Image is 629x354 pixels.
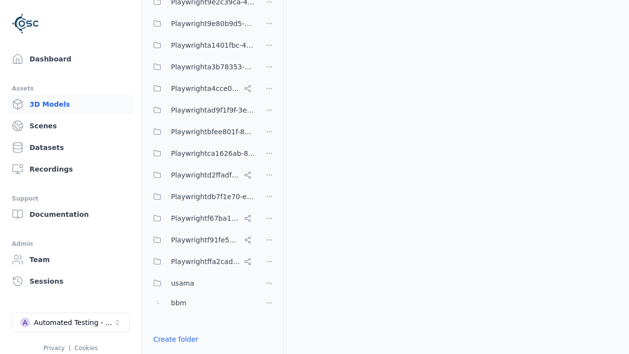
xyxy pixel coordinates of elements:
[171,104,256,116] span: Playwrightad9f1f9f-3e6a-4231-8f19-c506bf64a382
[12,10,39,37] img: Logo
[147,293,256,313] button: bbm
[147,230,256,250] button: Playwrightf91fe523-dd75-44f3-a953-451f6070cb42
[8,250,133,269] a: Team
[43,345,64,352] a: Privacy
[8,116,133,136] a: Scenes
[75,345,98,352] a: Cookies
[69,345,71,352] span: |
[12,83,129,94] div: Assets
[171,277,194,289] span: usama
[171,191,256,203] span: Playwrightdb7f1e70-e54d-4da7-b38d-464ac70cc2ba
[171,297,186,309] span: bbm
[171,126,256,138] span: Playwrightbfee801f-8be1-42a6-b774-94c49e43b650
[147,273,256,293] button: usama
[34,318,114,327] div: Automated Testing - Playwright
[8,159,133,179] a: Recordings
[171,169,240,181] span: Playwrightd2ffadf0-c973-454c-8fcf-dadaeffcb802
[171,256,240,267] span: Playwrightffa2cad8-0214-4c2f-a758-8e9593c5a37e
[12,238,129,250] div: Admin
[20,318,30,327] div: A
[147,57,256,77] button: Playwrighta3b78353-5999-46c5-9eab-70007203469a
[147,187,256,206] button: Playwrightdb7f1e70-e54d-4da7-b38d-464ac70cc2ba
[147,14,256,33] button: Playwright9e80b9d5-ab0b-4e8f-a3de-da46b25b8298
[8,205,133,224] a: Documentation
[171,234,240,246] span: Playwrightf91fe523-dd75-44f3-a953-451f6070cb42
[147,330,204,348] button: Create folder
[171,212,240,224] span: Playwrightf67ba199-386a-42d1-aebc-3b37e79c7296
[171,18,256,29] span: Playwright9e80b9d5-ab0b-4e8f-a3de-da46b25b8298
[147,252,256,271] button: Playwrightffa2cad8-0214-4c2f-a758-8e9593c5a37e
[147,35,256,55] button: Playwrighta1401fbc-43d7-48dd-a309-be935d99d708
[153,334,199,344] a: Create folder
[12,313,130,332] button: Select a workspace
[147,100,256,120] button: Playwrightad9f1f9f-3e6a-4231-8f19-c506bf64a382
[147,144,256,163] button: Playwrightca1626ab-8cec-4ddc-b85a-2f9392fe08d1
[147,122,256,142] button: Playwrightbfee801f-8be1-42a6-b774-94c49e43b650
[171,83,240,94] span: Playwrighta4cce06a-a8e6-4c0d-bfc1-93e8d78d750a
[171,61,256,73] span: Playwrighta3b78353-5999-46c5-9eab-70007203469a
[147,165,256,185] button: Playwrightd2ffadf0-c973-454c-8fcf-dadaeffcb802
[171,39,256,51] span: Playwrighta1401fbc-43d7-48dd-a309-be935d99d708
[8,94,133,114] a: 3D Models
[12,193,129,205] div: Support
[8,49,133,69] a: Dashboard
[147,79,256,98] button: Playwrighta4cce06a-a8e6-4c0d-bfc1-93e8d78d750a
[8,271,133,291] a: Sessions
[171,147,256,159] span: Playwrightca1626ab-8cec-4ddc-b85a-2f9392fe08d1
[8,138,133,157] a: Datasets
[147,208,256,228] button: Playwrightf67ba199-386a-42d1-aebc-3b37e79c7296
